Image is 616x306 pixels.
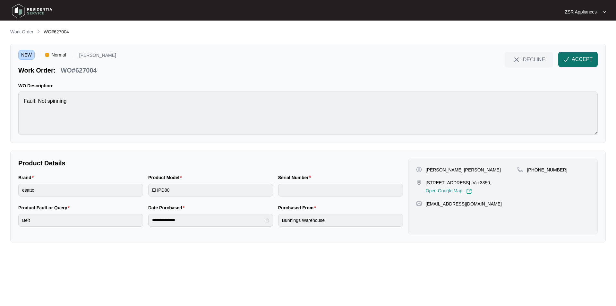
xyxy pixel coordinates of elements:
[61,66,97,75] p: WO#627004
[572,56,593,63] span: ACCEPT
[278,174,313,181] label: Serial Number
[148,174,184,181] label: Product Model
[517,167,523,172] img: map-pin
[49,50,69,60] span: Normal
[416,201,422,206] img: map-pin
[148,184,273,197] input: Product Model
[18,174,36,181] label: Brand
[148,205,187,211] label: Date Purchased
[505,52,553,67] button: close-IconDECLINE
[10,2,55,21] img: residentia service logo
[18,159,403,168] p: Product Details
[18,50,35,60] span: NEW
[523,56,545,63] span: DECLINE
[36,29,41,34] img: chevron-right
[527,167,567,173] p: [PHONE_NUMBER]
[18,92,598,135] textarea: Fault: Not spinning
[603,10,606,13] img: dropdown arrow
[558,52,598,67] button: check-IconACCEPT
[513,56,520,64] img: close-Icon
[426,201,502,207] p: [EMAIL_ADDRESS][DOMAIN_NAME]
[152,217,263,223] input: Date Purchased
[44,29,69,34] span: WO#627004
[18,205,72,211] label: Product Fault or Query
[9,29,35,36] a: Work Order
[563,57,569,62] img: check-Icon
[416,179,422,185] img: map-pin
[466,188,472,194] img: Link-External
[416,167,422,172] img: user-pin
[10,29,33,35] p: Work Order
[565,9,597,15] p: ZSR Appliances
[278,205,319,211] label: Purchased From
[426,167,501,173] p: [PERSON_NAME] [PERSON_NAME]
[426,179,491,186] p: [STREET_ADDRESS]. Vic 3350,
[18,66,56,75] p: Work Order:
[79,53,116,60] p: [PERSON_NAME]
[278,184,403,197] input: Serial Number
[18,184,143,197] input: Brand
[18,214,143,227] input: Product Fault or Query
[45,53,49,57] img: Vercel Logo
[278,214,403,227] input: Purchased From
[426,188,472,194] a: Open Google Map
[18,83,598,89] p: WO Description:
